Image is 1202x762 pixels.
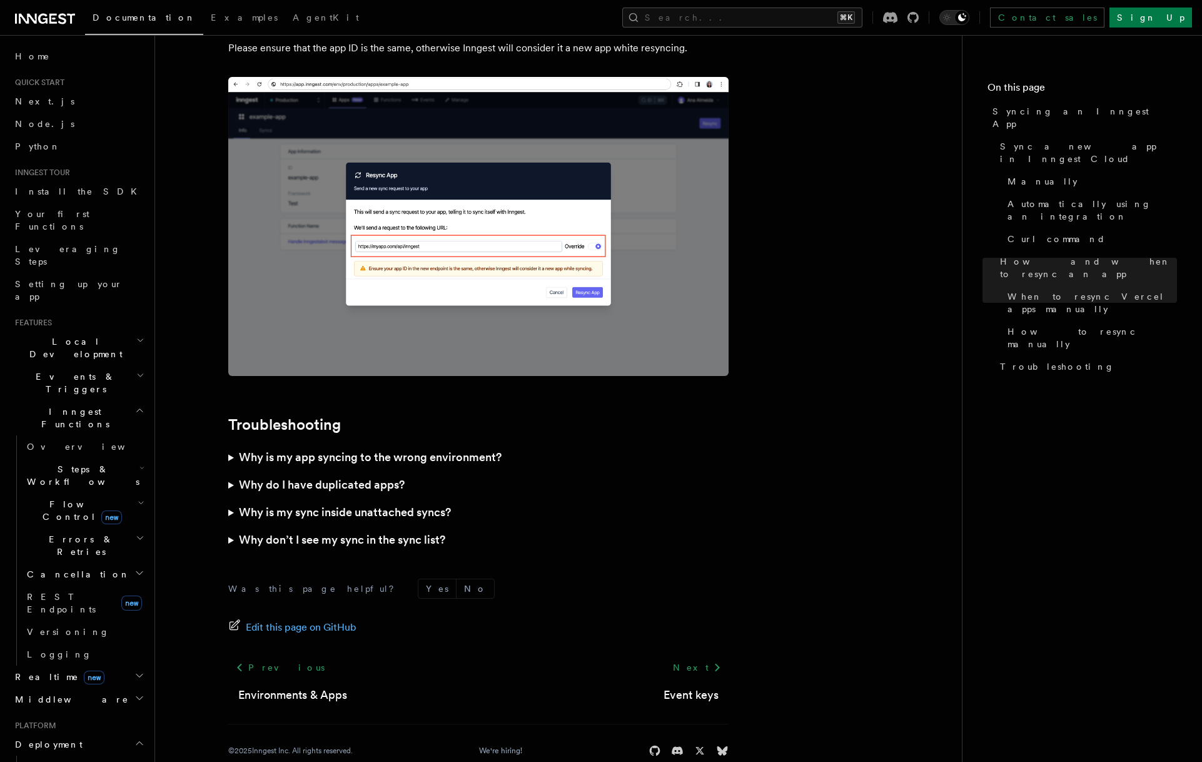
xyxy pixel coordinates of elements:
[10,78,64,88] span: Quick start
[987,100,1177,135] a: Syncing an Inngest App
[10,693,129,706] span: Middleware
[1003,193,1177,228] a: Automatically using an integration
[239,449,502,466] h3: Why is my app syncing to the wrong environment?
[10,671,104,683] span: Realtime
[228,499,729,526] summary: Why is my sync inside unattached syncs?
[10,273,147,308] a: Setting up your app
[939,10,969,25] button: Toggle dark mode
[1003,170,1177,193] a: Manually
[10,318,52,328] span: Features
[10,45,147,68] a: Home
[285,4,366,34] a: AgentKit
[622,8,862,28] button: Search...⌘K
[211,13,278,23] span: Examples
[992,105,1177,130] span: Syncing an Inngest App
[10,203,147,238] a: Your first Functions
[1008,233,1106,245] span: Curl command
[22,528,147,563] button: Errors & Retries
[27,592,96,614] span: REST Endpoints
[10,168,70,178] span: Inngest tour
[293,13,359,23] span: AgentKit
[10,180,147,203] a: Install the SDK
[10,400,147,435] button: Inngest Functions
[27,649,92,659] span: Logging
[1003,320,1177,355] a: How to resync manually
[22,621,147,643] a: Versioning
[995,250,1177,285] a: How and when to resync an app
[228,77,729,376] img: Inngest Cloud screen with resync app modal displaying an edited URL
[22,493,147,528] button: Flow Controlnew
[995,355,1177,378] a: Troubleshooting
[22,643,147,666] a: Logging
[1000,140,1177,165] span: Sync a new app in Inngest Cloud
[479,746,522,756] a: We're hiring!
[203,4,285,34] a: Examples
[837,11,855,24] kbd: ⌘K
[239,531,445,549] h3: Why don’t I see my sync in the sync list?
[10,238,147,273] a: Leveraging Steps
[93,13,196,23] span: Documentation
[418,579,456,598] button: Yes
[10,405,135,430] span: Inngest Functions
[22,498,138,523] span: Flow Control
[990,8,1104,28] a: Contact sales
[228,582,403,595] p: Was this page helpful?
[995,135,1177,170] a: Sync a new app in Inngest Cloud
[10,113,147,135] a: Node.js
[228,656,331,679] a: Previous
[10,330,147,365] button: Local Development
[10,733,147,756] button: Deployment
[1003,228,1177,250] a: Curl command
[15,279,123,302] span: Setting up your app
[22,563,147,586] button: Cancellation
[664,686,719,704] a: Event keys
[22,463,139,488] span: Steps & Workflows
[10,721,56,731] span: Platform
[15,209,89,231] span: Your first Functions
[27,442,156,452] span: Overview
[10,370,136,395] span: Events & Triggers
[1003,285,1177,320] a: When to resync Vercel apps manually
[457,579,494,598] button: No
[238,686,347,704] a: Environments & Apps
[228,444,729,471] summary: Why is my app syncing to the wrong environment?
[1008,325,1177,350] span: How to resync manually
[22,458,147,493] button: Steps & Workflows
[1000,360,1114,373] span: Troubleshooting
[15,141,61,151] span: Python
[22,586,147,621] a: REST Endpointsnew
[228,416,341,434] a: Troubleshooting
[15,186,144,196] span: Install the SDK
[15,50,50,63] span: Home
[228,619,356,636] a: Edit this page on GitHub
[22,533,136,558] span: Errors & Retries
[10,90,147,113] a: Next.js
[239,504,451,521] h3: Why is my sync inside unattached syncs?
[228,22,729,57] p: If your app location changes, enable the "Override" switch and edit the URL before clicking on "R...
[1008,290,1177,315] span: When to resync Vercel apps manually
[10,365,147,400] button: Events & Triggers
[15,244,121,267] span: Leveraging Steps
[84,671,104,684] span: new
[10,435,147,666] div: Inngest Functions
[228,526,729,554] summary: Why don’t I see my sync in the sync list?
[85,4,203,35] a: Documentation
[10,335,136,360] span: Local Development
[987,80,1177,100] h4: On this page
[1109,8,1192,28] a: Sign Up
[10,666,147,688] button: Realtimenew
[22,568,130,581] span: Cancellation
[1008,198,1177,223] span: Automatically using an integration
[101,511,122,524] span: new
[228,746,353,756] div: © 2025 Inngest Inc. All rights reserved.
[1000,255,1177,280] span: How and when to resync an app
[121,596,142,611] span: new
[27,627,109,637] span: Versioning
[665,656,729,679] a: Next
[22,435,147,458] a: Overview
[10,738,83,751] span: Deployment
[15,96,74,106] span: Next.js
[228,471,729,499] summary: Why do I have duplicated apps?
[239,476,405,494] h3: Why do I have duplicated apps?
[246,619,356,636] span: Edit this page on GitHub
